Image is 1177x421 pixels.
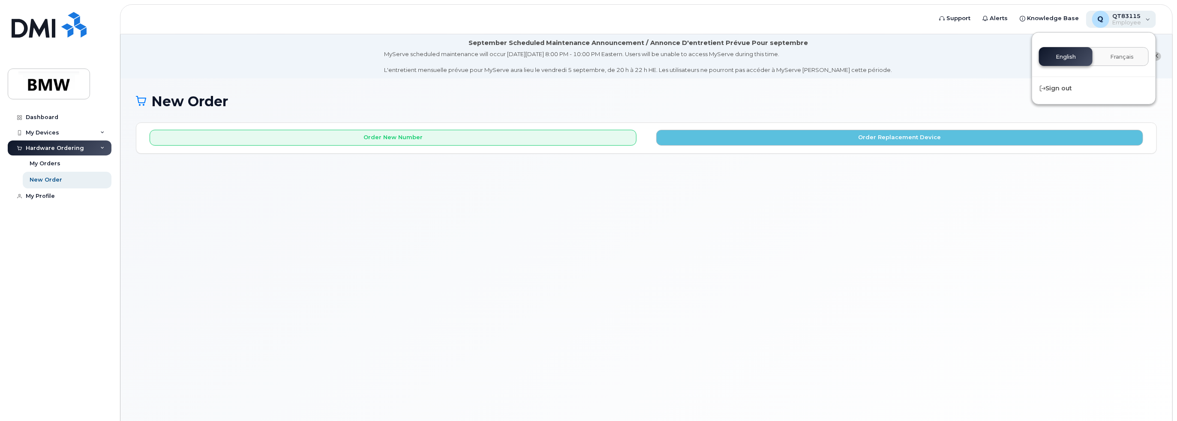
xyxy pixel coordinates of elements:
h1: New Order [136,94,1157,109]
div: MyServe scheduled maintenance will occur [DATE][DATE] 8:00 PM - 10:00 PM Eastern. Users will be u... [384,50,892,74]
iframe: Messenger Launcher [1140,384,1171,415]
div: Sign out [1032,81,1156,96]
div: September Scheduled Maintenance Announcement / Annonce D'entretient Prévue Pour septembre [468,39,808,48]
button: Order New Number [150,130,637,146]
button: Order Replacement Device [656,130,1143,146]
span: Français [1110,54,1134,60]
